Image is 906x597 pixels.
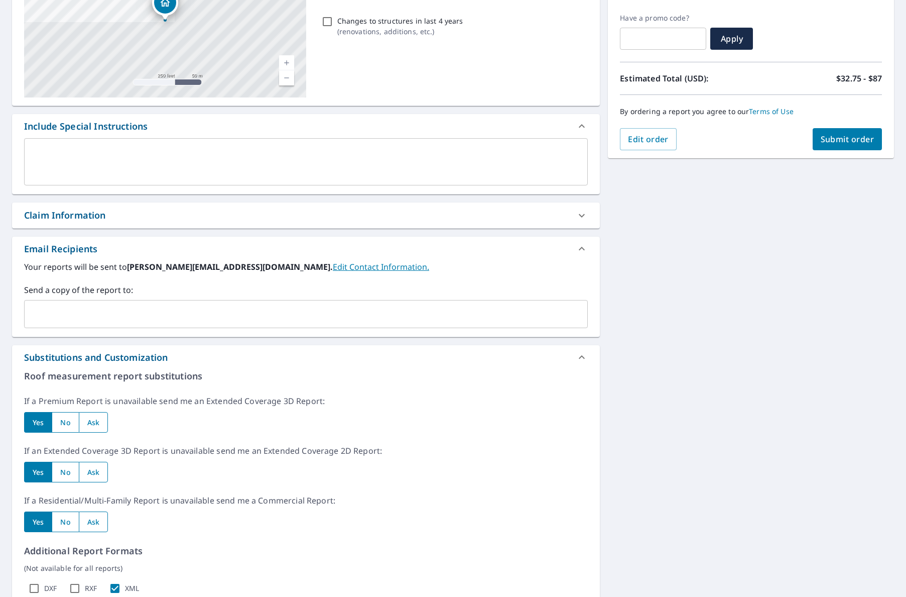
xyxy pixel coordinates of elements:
[620,107,882,116] p: By ordering a report you agree to our
[24,445,588,457] p: If an Extended Coverage 3D Report is unavailable send me an Extended Coverage 2D Report:
[620,128,677,150] button: Edit order
[337,16,463,26] p: Changes to structures in last 4 years
[813,128,882,150] button: Submit order
[125,584,139,593] label: XML
[85,584,97,593] label: RXF
[337,26,463,37] p: ( renovations, additions, etc. )
[44,584,57,593] label: DXF
[24,544,588,558] p: Additional Report Formats
[12,237,600,261] div: Email Recipients
[710,28,753,50] button: Apply
[12,203,600,228] div: Claim Information
[620,72,751,84] p: Estimated Total (USD):
[333,261,429,272] a: EditContactInfo
[24,369,588,383] p: Roof measurement report substitutions
[24,261,588,273] label: Your reports will be sent to
[24,120,148,133] div: Include Special Instructions
[24,395,588,407] p: If a Premium Report is unavailable send me an Extended Coverage 3D Report:
[24,242,97,256] div: Email Recipients
[836,72,882,84] p: $32.75 - $87
[12,114,600,138] div: Include Special Instructions
[24,563,588,573] p: (Not available for all reports)
[620,14,706,23] label: Have a promo code?
[628,134,669,145] span: Edit order
[12,345,600,369] div: Substitutions and Customization
[127,261,333,272] b: [PERSON_NAME][EMAIL_ADDRESS][DOMAIN_NAME].
[24,494,588,507] p: If a Residential/Multi-Family Report is unavailable send me a Commercial Report:
[24,284,588,296] label: Send a copy of the report to:
[24,351,168,364] div: Substitutions and Customization
[24,209,106,222] div: Claim Information
[821,134,874,145] span: Submit order
[279,70,294,85] a: Current Level 17, Zoom Out
[279,55,294,70] a: Current Level 17, Zoom In
[749,107,794,116] a: Terms of Use
[718,33,745,44] span: Apply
